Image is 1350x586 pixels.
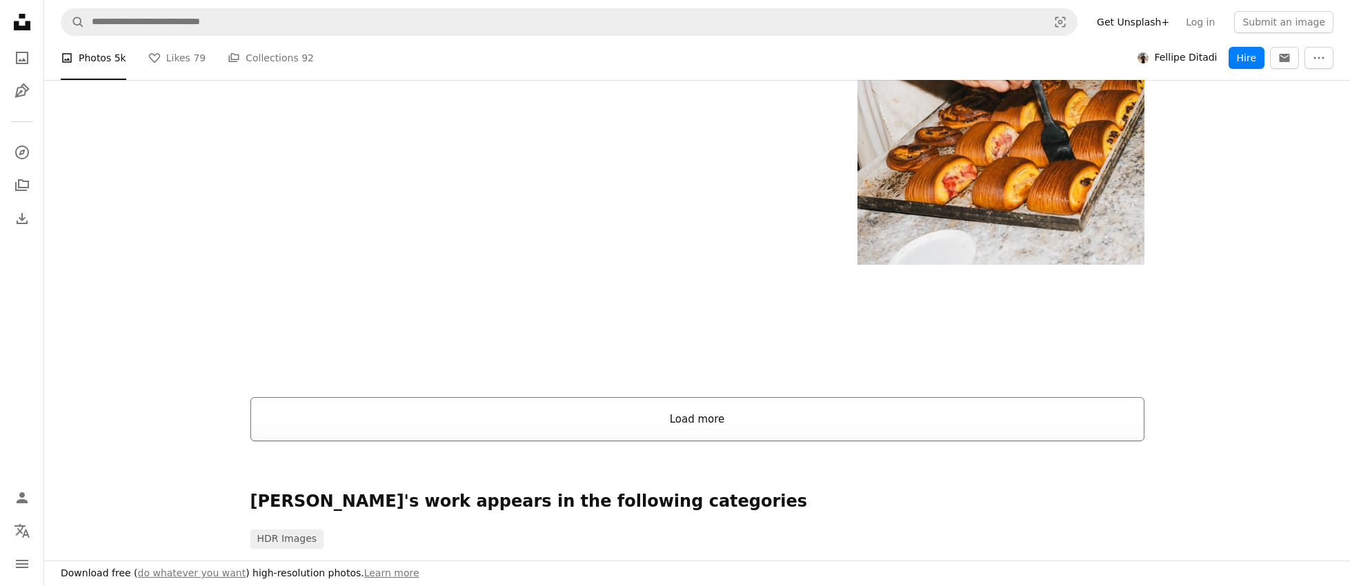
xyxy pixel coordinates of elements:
[8,8,36,39] a: Home — Unsplash
[8,205,36,232] a: Download History
[8,517,36,545] button: Language
[8,139,36,166] a: Explore
[1138,52,1149,63] img: Avatar of user Fellipe Ditadi
[1044,9,1077,35] button: Visual search
[8,172,36,199] a: Collections
[1154,51,1217,65] span: Fellipe Ditadi
[250,397,1144,441] button: Load more
[193,50,206,65] span: 79
[1178,11,1223,33] a: Log in
[138,567,246,578] a: do whatever you want
[1234,11,1333,33] button: Submit an image
[8,77,36,105] a: Illustrations
[61,9,85,35] button: Search Unsplash
[1304,47,1333,69] button: More Actions
[8,550,36,578] button: Menu
[61,567,419,580] h3: Download free ( ) high-resolution photos.
[1270,47,1299,69] button: Message Fellipe
[250,529,324,549] a: HDR images
[364,567,419,578] a: Learn more
[8,484,36,512] a: Log in / Sign up
[148,36,206,80] a: Likes 79
[8,44,36,72] a: Photos
[1229,47,1264,69] button: Hire
[301,50,314,65] span: 92
[1089,11,1178,33] a: Get Unsplash+
[228,36,314,80] a: Collections 92
[61,8,1078,36] form: Find visuals sitewide
[250,491,1144,513] p: [PERSON_NAME]'s work appears in the following categories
